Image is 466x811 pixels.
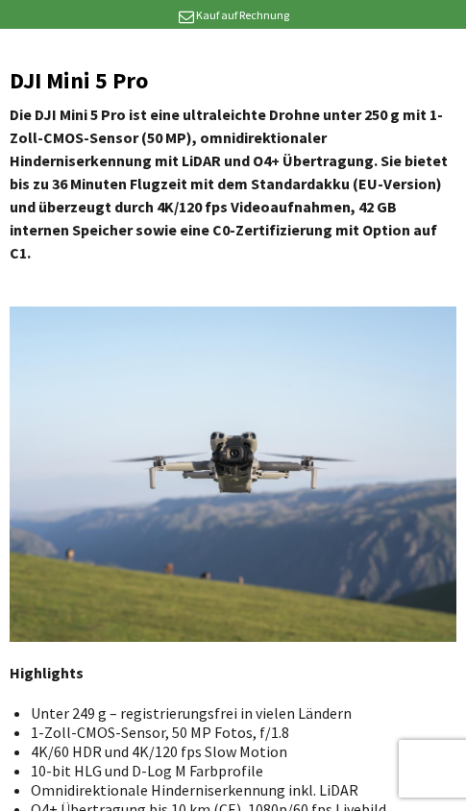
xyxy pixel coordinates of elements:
strong: Highlights [10,663,84,682]
img: In-Flight-4-1 [10,307,456,642]
li: Omnidirektionale Hinderniserkennung inkl. LiDAR [31,780,441,799]
strong: Die DJI Mini 5 Pro ist eine ultraleichte Drohne unter 250 g mit 1-Zoll-CMOS-Sensor (50 MP), omnid... [10,105,448,262]
li: 10-bit HLG und D-Log M Farbprofile [31,761,441,780]
li: Unter 249 g – registrierungsfrei in vielen Ländern [31,703,441,723]
li: 4K/60 HDR und 4K/120 fps Slow Motion [31,742,441,761]
li: 1-Zoll-CMOS-Sensor, 50 MP Fotos, f/1.8 [31,723,441,742]
h2: DJI Mini 5 Pro [10,68,456,93]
